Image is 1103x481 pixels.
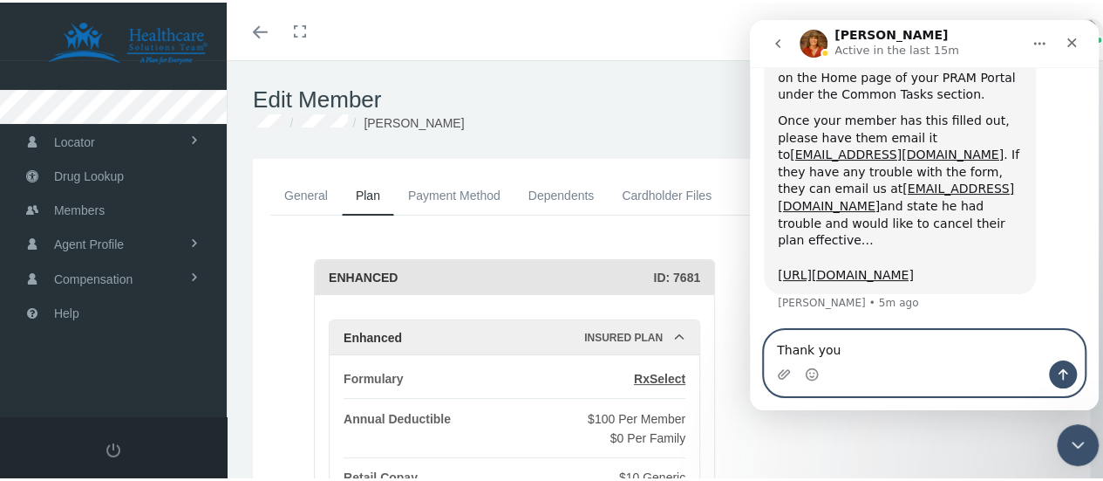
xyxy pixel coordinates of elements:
span: $0 Per Family [610,429,685,443]
a: Dependents [514,174,609,212]
span: RxSelect [634,369,685,383]
span: Help [54,294,79,327]
span: $100 Per Member [588,409,685,423]
iframe: Intercom live chat [1057,422,1099,464]
div: Formulary [344,367,403,386]
div: ENHANCED [329,258,653,292]
span: Locator [54,123,95,156]
div: Annual Deductible [344,407,451,445]
span: Agent Profile [54,225,124,258]
a: Plan [342,174,394,213]
a: Cardholder Files [608,174,725,212]
img: user-placeholder.jpg [1077,16,1103,42]
span: Compensation [54,260,133,293]
span: Drug Lookup [54,157,124,190]
span: Members [54,191,105,224]
img: HEALTHCARE SOLUTIONS TEAM, LLC [23,19,232,63]
span: ID: 7681 [653,268,700,282]
div: Enhanced [344,318,584,353]
div: Insured Plan [584,318,673,353]
span: [PERSON_NAME] [364,113,464,127]
a: General [270,174,342,212]
a: Payment Method [394,174,514,212]
iframe: Intercom live chat [750,17,1099,408]
h1: Edit Member [253,84,1090,111]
